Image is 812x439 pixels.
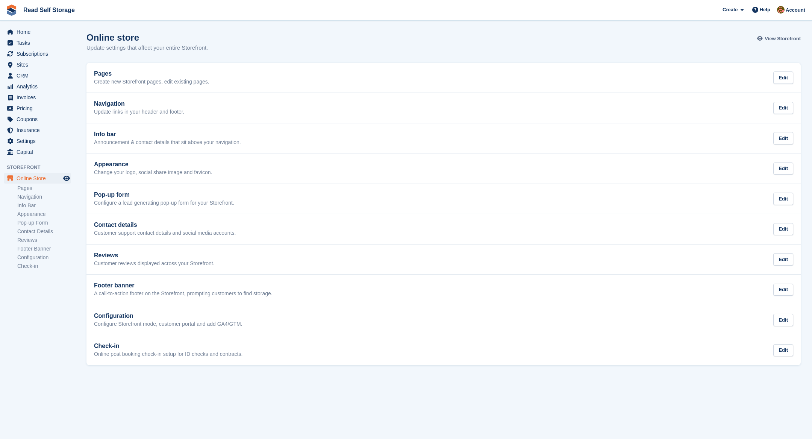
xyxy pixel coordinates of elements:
span: Coupons [17,114,62,125]
div: Edit [773,71,793,84]
p: Configure a lead generating pop-up form for your Storefront. [94,200,234,207]
span: Account [786,6,805,14]
div: Edit [773,284,793,296]
span: Create [723,6,738,14]
h2: Pages [94,70,209,77]
a: Appearance [17,211,71,218]
h2: Navigation [94,100,185,107]
a: Navigation Update links in your header and footer. Edit [86,93,801,123]
a: menu [4,103,71,114]
span: CRM [17,70,62,81]
span: Tasks [17,38,62,48]
span: Home [17,27,62,37]
h2: Appearance [94,161,212,168]
span: Subscriptions [17,49,62,59]
h2: Footer banner [94,282,273,289]
a: Info bar Announcement & contact details that sit above your navigation. Edit [86,123,801,153]
a: menu [4,70,71,81]
a: Navigation [17,193,71,201]
a: Pages Create new Storefront pages, edit existing pages. Edit [86,63,801,93]
span: Invoices [17,92,62,103]
p: Create new Storefront pages, edit existing pages. [94,79,209,85]
a: menu [4,38,71,48]
a: menu [4,27,71,37]
a: Pop-up Form [17,219,71,226]
p: Change your logo, social share image and favicon. [94,169,212,176]
span: Capital [17,147,62,157]
a: menu [4,81,71,92]
a: Contact details Customer support contact details and social media accounts. Edit [86,214,801,244]
a: menu [4,92,71,103]
a: Check-in [17,263,71,270]
span: Pricing [17,103,62,114]
p: A call-to-action footer on the Storefront, prompting customers to find storage. [94,290,273,297]
a: Reviews [17,237,71,244]
a: menu [4,147,71,157]
a: Configuration Configure Storefront mode, customer portal and add GA4/GTM. Edit [86,305,801,335]
h2: Contact details [94,222,236,228]
a: Pop-up form Configure a lead generating pop-up form for your Storefront. Edit [86,184,801,214]
img: stora-icon-8386f47178a22dfd0bd8f6a31ec36ba5ce8667c1dd55bd0f319d3a0aa187defe.svg [6,5,17,16]
div: Edit [773,193,793,205]
div: Edit [773,223,793,235]
div: Edit [773,102,793,114]
span: Help [760,6,770,14]
p: Update links in your header and footer. [94,109,185,115]
p: Online post booking check-in setup for ID checks and contracts. [94,351,242,358]
h2: Info bar [94,131,241,138]
img: Claire Read [777,6,785,14]
h2: Check-in [94,343,242,349]
a: Pages [17,185,71,192]
a: Footer banner A call-to-action footer on the Storefront, prompting customers to find storage. Edit [86,275,801,305]
a: menu [4,125,71,135]
a: Read Self Storage [20,4,78,16]
a: menu [4,59,71,70]
span: Settings [17,136,62,146]
a: Appearance Change your logo, social share image and favicon. Edit [86,153,801,184]
div: Edit [773,132,793,144]
span: Storefront [7,164,75,171]
div: Edit [773,344,793,357]
div: Edit [773,253,793,266]
span: Online Store [17,173,62,184]
h2: Pop-up form [94,191,234,198]
p: Configure Storefront mode, customer portal and add GA4/GTM. [94,321,242,328]
h2: Reviews [94,252,215,259]
p: Customer support contact details and social media accounts. [94,230,236,237]
a: menu [4,49,71,59]
p: Announcement & contact details that sit above your navigation. [94,139,241,146]
span: Sites [17,59,62,70]
p: Customer reviews displayed across your Storefront. [94,260,215,267]
a: menu [4,114,71,125]
a: Contact Details [17,228,71,235]
h2: Configuration [94,313,242,319]
div: Edit [773,314,793,326]
h1: Online store [86,32,208,43]
a: Footer Banner [17,245,71,252]
div: Edit [773,163,793,175]
a: Check-in Online post booking check-in setup for ID checks and contracts. Edit [86,335,801,365]
a: Configuration [17,254,71,261]
span: View Storefront [765,35,801,43]
span: Insurance [17,125,62,135]
a: menu [4,136,71,146]
a: Reviews Customer reviews displayed across your Storefront. Edit [86,245,801,275]
a: Info Bar [17,202,71,209]
a: menu [4,173,71,184]
a: View Storefront [759,32,801,45]
p: Update settings that affect your entire Storefront. [86,44,208,52]
a: Preview store [62,174,71,183]
span: Analytics [17,81,62,92]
